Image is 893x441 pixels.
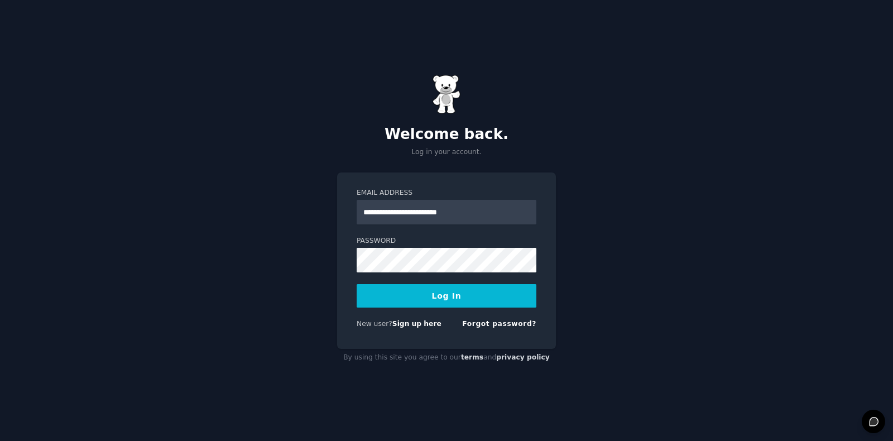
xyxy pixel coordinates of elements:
label: Password [357,236,536,246]
div: By using this site you agree to our and [337,349,556,367]
img: Gummy Bear [433,75,460,114]
a: Forgot password? [462,320,536,328]
p: Log in your account. [337,147,556,157]
label: Email Address [357,188,536,198]
span: New user? [357,320,392,328]
a: privacy policy [496,353,550,361]
button: Log In [357,284,536,308]
a: Sign up here [392,320,441,328]
h2: Welcome back. [337,126,556,143]
a: terms [461,353,483,361]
